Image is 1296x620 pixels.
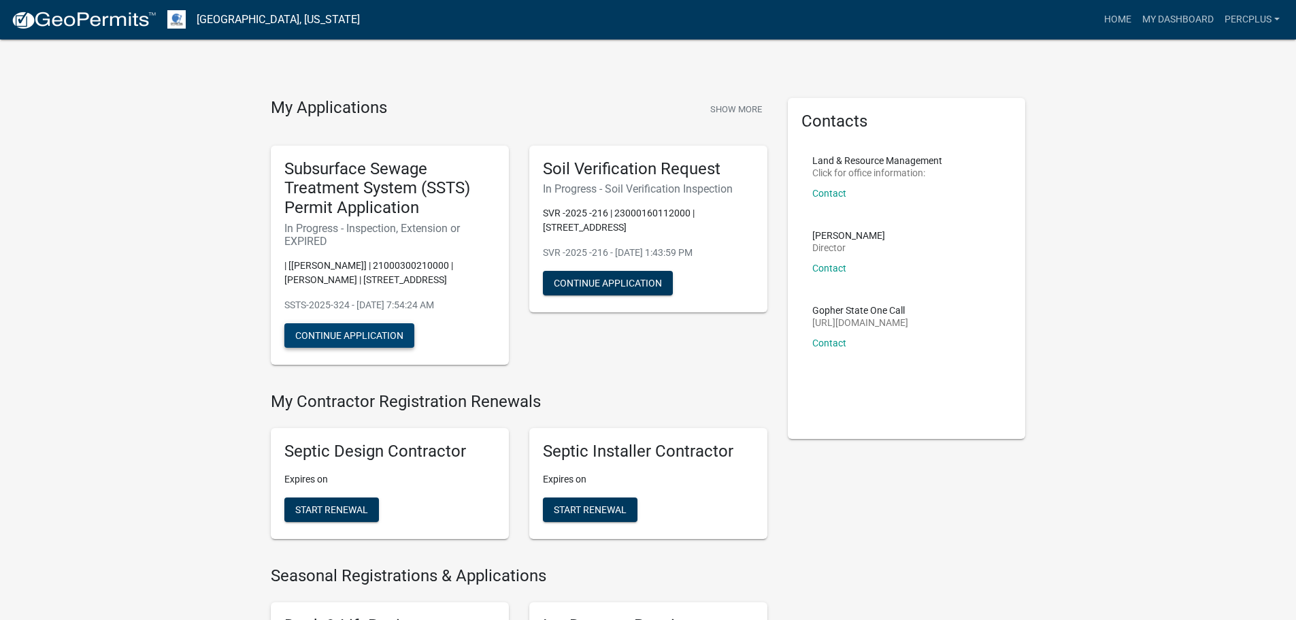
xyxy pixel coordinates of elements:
[284,259,495,287] p: | [[PERSON_NAME]] | 21000300210000 | [PERSON_NAME] | [STREET_ADDRESS]
[284,323,414,348] button: Continue Application
[812,306,908,315] p: Gopher State One Call
[271,566,767,586] h4: Seasonal Registrations & Applications
[705,98,767,120] button: Show More
[284,497,379,522] button: Start Renewal
[543,472,754,487] p: Expires on
[167,10,186,29] img: Otter Tail County, Minnesota
[801,112,1012,131] h5: Contacts
[812,318,908,327] p: [URL][DOMAIN_NAME]
[812,243,885,252] p: Director
[543,159,754,179] h5: Soil Verification Request
[284,159,495,218] h5: Subsurface Sewage Treatment System (SSTS) Permit Application
[1219,7,1285,33] a: percplus
[543,442,754,461] h5: Septic Installer Contractor
[543,182,754,195] h6: In Progress - Soil Verification Inspection
[543,206,754,235] p: SVR -2025 -216 | 23000160112000 | [STREET_ADDRESS]
[271,392,767,550] wm-registration-list-section: My Contractor Registration Renewals
[543,246,754,260] p: SVR -2025 -216 - [DATE] 1:43:59 PM
[284,442,495,461] h5: Septic Design Contractor
[812,338,846,348] a: Contact
[1137,7,1219,33] a: My Dashboard
[812,168,942,178] p: Click for office information:
[812,231,885,240] p: [PERSON_NAME]
[812,156,942,165] p: Land & Resource Management
[543,497,637,522] button: Start Renewal
[271,98,387,118] h4: My Applications
[554,504,627,515] span: Start Renewal
[284,298,495,312] p: SSTS-2025-324 - [DATE] 7:54:24 AM
[812,188,846,199] a: Contact
[284,222,495,248] h6: In Progress - Inspection, Extension or EXPIRED
[543,271,673,295] button: Continue Application
[295,504,368,515] span: Start Renewal
[197,8,360,31] a: [GEOGRAPHIC_DATA], [US_STATE]
[271,392,767,412] h4: My Contractor Registration Renewals
[284,472,495,487] p: Expires on
[1099,7,1137,33] a: Home
[812,263,846,274] a: Contact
